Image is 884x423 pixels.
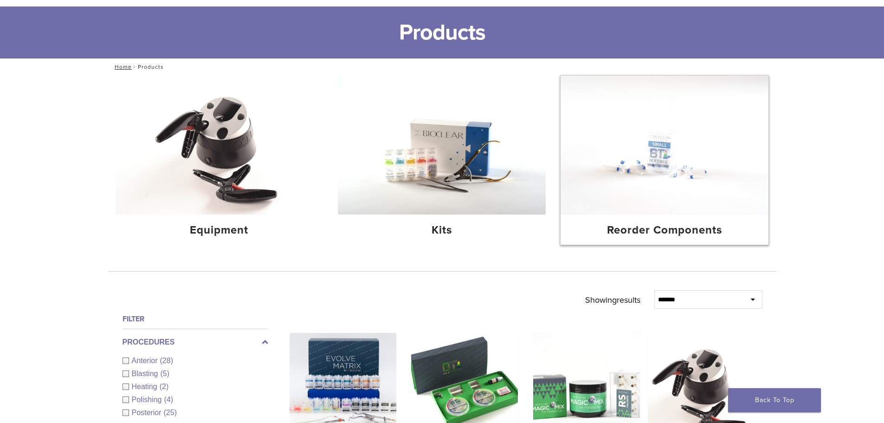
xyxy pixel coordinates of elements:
[160,357,173,364] span: (28)
[123,222,316,239] h4: Equipment
[132,65,138,69] span: /
[132,396,164,403] span: Polishing
[132,357,160,364] span: Anterior
[160,370,169,377] span: (5)
[585,290,640,310] p: Showing results
[123,313,268,325] h4: Filter
[568,222,761,239] h4: Reorder Components
[160,383,169,390] span: (2)
[164,396,173,403] span: (4)
[112,64,132,70] a: Home
[164,409,177,416] span: (25)
[132,370,161,377] span: Blasting
[123,337,268,348] label: Procedures
[116,76,323,245] a: Equipment
[561,76,768,245] a: Reorder Components
[561,76,768,215] img: Reorder Components
[132,409,164,416] span: Posterior
[132,383,160,390] span: Heating
[338,76,546,245] a: Kits
[116,76,323,215] img: Equipment
[108,59,776,75] nav: Products
[728,388,821,412] a: Back To Top
[338,76,546,215] img: Kits
[345,222,538,239] h4: Kits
